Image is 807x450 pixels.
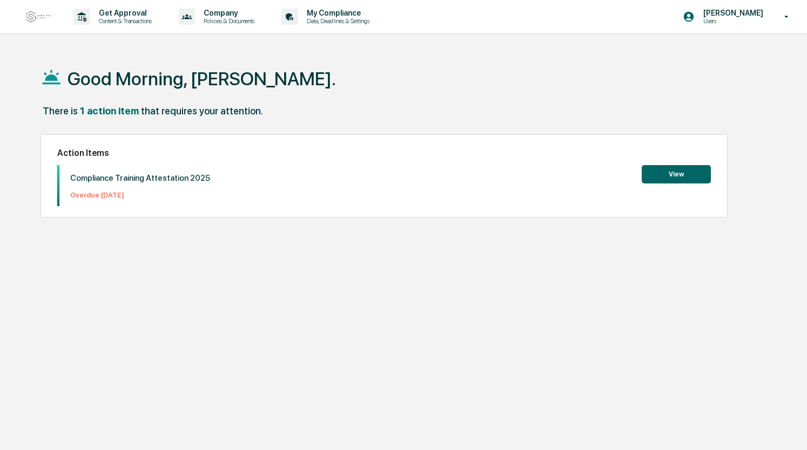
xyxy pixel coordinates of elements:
div: that requires your attention. [141,105,263,117]
p: Data, Deadlines & Settings [298,17,375,25]
a: View [642,168,711,179]
p: Get Approval [90,9,157,17]
p: Overdue: [DATE] [70,191,210,199]
img: logo [26,11,52,22]
div: There is [43,105,78,117]
p: Compliance Training Attestation 2025 [70,173,210,183]
h2: Action Items [57,148,711,158]
p: Content & Transactions [90,17,157,25]
h1: Good Morning, [PERSON_NAME]. [68,68,336,90]
p: Company [195,9,260,17]
button: View [642,165,711,183]
div: 1 action item [80,105,139,117]
p: [PERSON_NAME] [695,9,769,17]
p: My Compliance [298,9,375,17]
p: Policies & Documents [195,17,260,25]
p: Users [695,17,769,25]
